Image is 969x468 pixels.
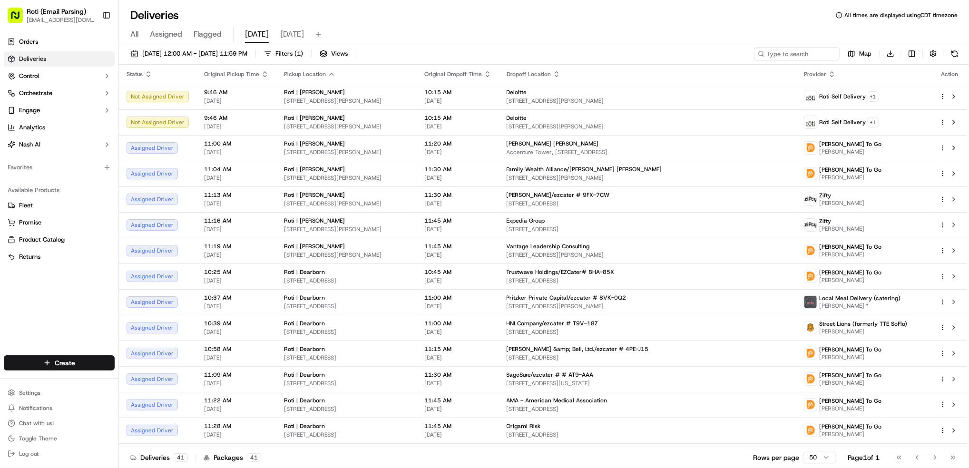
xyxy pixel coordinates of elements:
span: 11:16 AM [204,217,269,224]
span: [DATE] [424,302,491,310]
span: Trustwave Holdings/EZCater# 8HA-85X [507,268,615,276]
span: 11:09 AM [204,371,269,379]
button: Fleet [4,198,115,213]
span: 11:00 AM [204,140,269,147]
span: [STREET_ADDRESS][PERSON_NAME] [507,174,789,182]
span: Engage [19,106,40,115]
span: Deloitte [507,114,527,122]
span: 11:04 AM [204,166,269,173]
span: [PERSON_NAME] [819,199,864,207]
button: Log out [4,447,115,460]
span: 10:45 AM [424,268,491,276]
span: [STREET_ADDRESS] [507,354,789,361]
img: Nash [10,10,29,29]
span: [STREET_ADDRESS][PERSON_NAME] [284,148,409,156]
span: Pritzker Private Capital/ezcater # 8VK-0Q2 [507,294,626,302]
button: Chat with us! [4,417,115,430]
button: Orchestrate [4,86,115,101]
div: We're available if you need us! [32,100,120,108]
img: ddtg_logo_v2.png [804,424,817,437]
span: Nash AI [19,140,40,149]
span: [DATE] [424,251,491,259]
span: [STREET_ADDRESS] [507,431,789,439]
span: [STREET_ADDRESS][PERSON_NAME] [507,123,789,130]
button: Returns [4,249,115,264]
span: Roti | Dearborn [284,345,325,353]
span: 11:00 AM [424,320,491,327]
span: Roti | Dearborn [284,422,325,430]
p: Rows per page [753,453,799,462]
span: Zifty [819,192,831,199]
span: [DATE] [424,200,491,207]
img: ddtg_logo_v2.png [804,373,817,385]
span: Original Dropoff Time [424,70,482,78]
span: [DATE] [424,225,491,233]
span: Roti | [PERSON_NAME] [284,114,345,122]
button: Nash AI [4,137,115,152]
span: 11:22 AM [204,397,269,404]
button: Settings [4,386,115,400]
button: Product Catalog [4,232,115,247]
span: Roti | Dearborn [284,294,325,302]
span: Settings [19,389,40,397]
span: HNI Company/ezcater # T9V-18Z [507,320,598,327]
span: [STREET_ADDRESS] [284,277,409,284]
a: 📗Knowledge Base [6,134,77,151]
span: Roti | [PERSON_NAME] [284,217,345,224]
div: 📗 [10,139,17,146]
span: Control [19,72,39,80]
span: Roti | [PERSON_NAME] [284,243,345,250]
span: Dropoff Location [507,70,551,78]
span: [PERSON_NAME] * [819,302,901,310]
button: Create [4,355,115,370]
button: Roti (Email Parsing) [27,7,86,16]
span: [STREET_ADDRESS] [507,200,789,207]
span: Roti | [PERSON_NAME] [284,140,345,147]
span: [PERSON_NAME] [819,276,882,284]
span: Orchestrate [19,89,52,97]
span: Expedia Group [507,217,545,224]
span: 11:45 AM [424,422,491,430]
span: 9:46 AM [204,114,269,122]
span: [DATE] [204,380,269,387]
img: zifty-logo-trans-sq.png [804,193,817,205]
span: [DATE] [204,225,269,233]
span: [STREET_ADDRESS] [284,328,409,336]
span: [DATE] [204,405,269,413]
button: [DATE] 12:00 AM - [DATE] 11:59 PM [127,47,252,60]
button: Views [315,47,352,60]
span: Accenture Tower, [STREET_ADDRESS] [507,148,789,156]
span: [STREET_ADDRESS] [284,354,409,361]
span: Log out [19,450,39,458]
span: [PERSON_NAME] To Go [819,346,882,353]
span: Provider [804,70,826,78]
span: [DATE] [424,354,491,361]
span: [PERSON_NAME] [819,251,882,258]
a: 💻API Documentation [77,134,157,151]
button: Engage [4,103,115,118]
img: ddtg_logo_v2.png [804,142,817,154]
span: Analytics [19,123,45,132]
span: [PERSON_NAME] To Go [819,166,882,174]
img: street_lions.png [804,322,817,334]
div: Favorites [4,160,115,175]
span: SageSure/ezcater # # AT9-AAA [507,371,594,379]
div: 💻 [80,139,88,146]
span: [PERSON_NAME] [PERSON_NAME] [507,140,599,147]
span: [PERSON_NAME] To Go [819,397,882,405]
span: Roti | Dearborn [284,371,325,379]
span: AMA - American Medical Association [507,397,607,404]
span: 11:19 AM [204,243,269,250]
span: [STREET_ADDRESS][PERSON_NAME] [284,200,409,207]
span: [STREET_ADDRESS][PERSON_NAME] [284,123,409,130]
img: profile_roti_self_delivery.png [804,116,817,128]
span: [DATE] [424,380,491,387]
span: [DATE] [424,405,491,413]
span: Orders [19,38,38,46]
div: Start new chat [32,91,156,100]
span: Roti Self Delivery [819,93,866,100]
a: Analytics [4,120,115,135]
button: Map [843,47,876,60]
img: 1736555255976-a54dd68f-1ca7-489b-9aae-adbdc363a1c4 [10,91,27,108]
